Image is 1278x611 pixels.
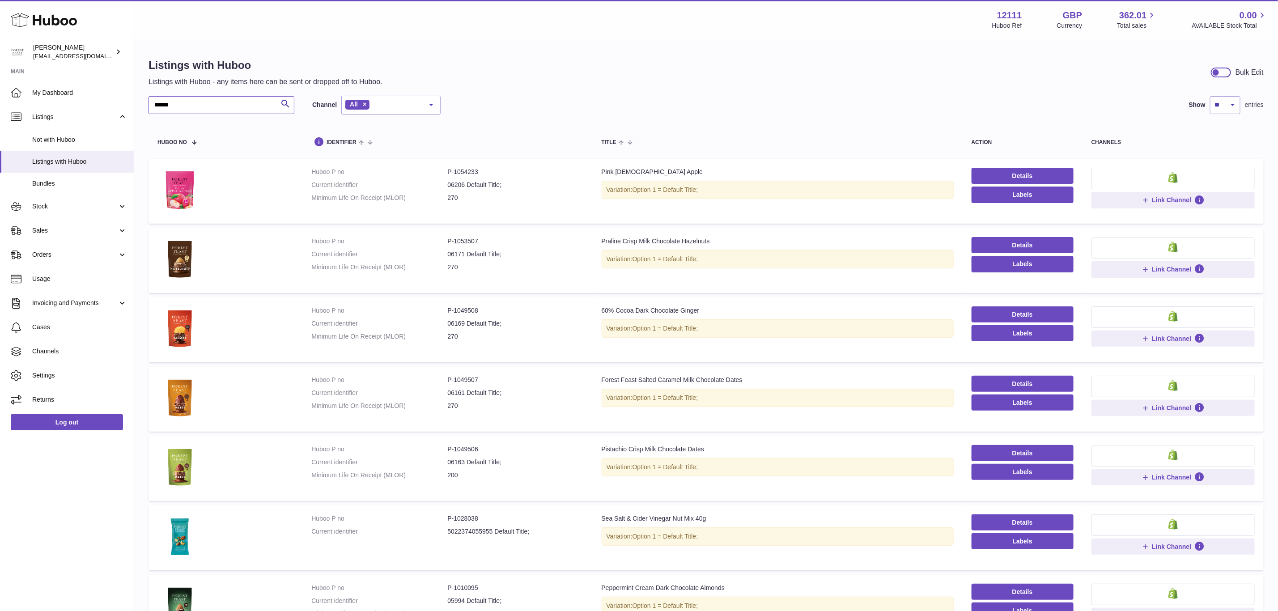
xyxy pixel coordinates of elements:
[633,255,698,263] span: Option 1 = Default Title;
[447,376,583,384] dd: P-1049507
[311,376,447,384] dt: Huboo P no
[447,402,583,410] dd: 270
[311,389,447,397] dt: Current identifier
[157,306,202,351] img: 60% Cocoa Dark Chocolate Ginger
[157,445,202,490] img: Pistachio Crisp Milk Chocolate Dates
[447,514,583,523] dd: P-1028038
[311,471,447,479] dt: Minimum Life On Receipt (MLOR)
[972,325,1074,341] button: Labels
[32,347,127,356] span: Channels
[972,376,1074,392] a: Details
[311,181,447,189] dt: Current identifier
[633,463,698,471] span: Option 1 = Default Title;
[447,237,583,246] dd: P-1053507
[32,323,127,331] span: Cases
[972,168,1074,184] a: Details
[157,376,202,420] img: Forest Feast Salted Caramel Milk Chocolate Dates
[602,319,954,338] div: Variation:
[602,237,954,246] div: Praline Crisp Milk Chocolate Hazelnuts
[1063,9,1082,21] strong: GBP
[972,187,1074,203] button: Labels
[1168,588,1178,599] img: shopify-small.png
[312,101,337,109] label: Channel
[992,21,1022,30] div: Huboo Ref
[311,319,447,328] dt: Current identifier
[311,527,447,536] dt: Current identifier
[972,306,1074,322] a: Details
[447,471,583,479] dd: 200
[1091,539,1255,555] button: Link Channel
[157,140,187,145] span: Huboo no
[1192,9,1267,30] a: 0.00 AVAILABLE Stock Total
[157,237,202,282] img: Praline Crisp Milk Chocolate Hazelnuts
[1152,265,1191,273] span: Link Channel
[1057,21,1083,30] div: Currency
[311,597,447,605] dt: Current identifier
[1091,192,1255,208] button: Link Channel
[1152,543,1191,551] span: Link Channel
[32,299,118,307] span: Invoicing and Payments
[32,157,127,166] span: Listings with Huboo
[311,514,447,523] dt: Huboo P no
[32,250,118,259] span: Orders
[32,226,118,235] span: Sales
[447,597,583,605] dd: 05994 Default Title;
[1152,196,1191,204] span: Link Channel
[447,458,583,467] dd: 06163 Default Title;
[32,202,118,211] span: Stock
[633,533,698,540] span: Option 1 = Default Title;
[32,113,118,121] span: Listings
[972,533,1074,549] button: Labels
[311,194,447,202] dt: Minimum Life On Receipt (MLOR)
[311,445,447,454] dt: Huboo P no
[602,527,954,546] div: Variation:
[1245,101,1264,109] span: entries
[311,402,447,410] dt: Minimum Life On Receipt (MLOR)
[602,306,954,315] div: 60% Cocoa Dark Chocolate Ginger
[633,394,698,401] span: Option 1 = Default Title;
[602,389,954,407] div: Variation:
[1117,21,1157,30] span: Total sales
[32,136,127,144] span: Not with Huboo
[32,275,127,283] span: Usage
[157,168,202,212] img: Pink Lady Apple
[447,168,583,176] dd: P-1054233
[1189,101,1206,109] label: Show
[602,168,954,176] div: Pink [DEMOGRAPHIC_DATA] Apple
[447,445,583,454] dd: P-1049506
[972,140,1074,145] div: action
[32,89,127,97] span: My Dashboard
[1168,450,1178,460] img: shopify-small.png
[602,514,954,523] div: Sea Salt & Cider Vinegar Nut Mix 40g
[447,263,583,272] dd: 270
[1152,473,1191,481] span: Link Channel
[1236,68,1264,77] div: Bulk Edit
[972,256,1074,272] button: Labels
[633,602,698,609] span: Option 1 = Default Title;
[997,9,1022,21] strong: 12111
[1091,400,1255,416] button: Link Channel
[972,514,1074,530] a: Details
[447,584,583,592] dd: P-1010095
[1091,261,1255,277] button: Link Channel
[157,514,202,559] img: Sea Salt & Cider Vinegar Nut Mix 40g
[602,376,954,384] div: Forest Feast Salted Caramel Milk Chocolate Dates
[602,181,954,199] div: Variation:
[447,194,583,202] dd: 270
[447,306,583,315] dd: P-1049508
[32,179,127,188] span: Bundles
[1117,9,1157,30] a: 362.01 Total sales
[1168,380,1178,391] img: shopify-small.png
[633,186,698,193] span: Option 1 = Default Title;
[1152,335,1191,343] span: Link Channel
[311,237,447,246] dt: Huboo P no
[32,371,127,380] span: Settings
[633,325,698,332] span: Option 1 = Default Title;
[1119,9,1146,21] span: 362.01
[602,250,954,268] div: Variation:
[602,458,954,476] div: Variation:
[972,395,1074,411] button: Labels
[33,43,114,60] div: [PERSON_NAME]
[602,140,616,145] span: title
[1168,311,1178,322] img: shopify-small.png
